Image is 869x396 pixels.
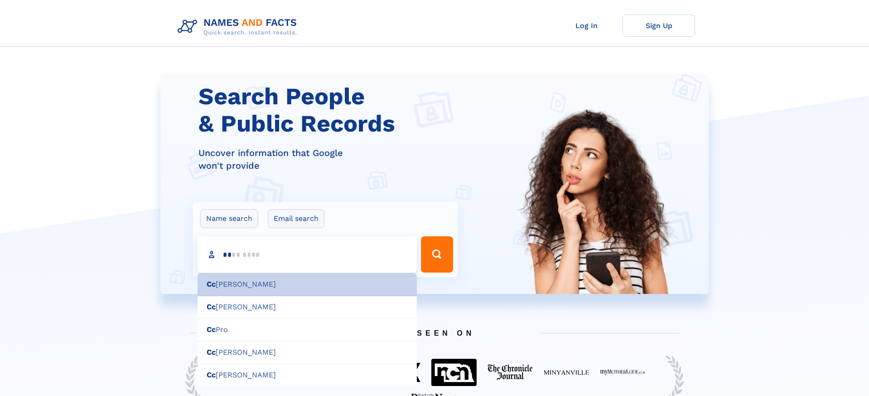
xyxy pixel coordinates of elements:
[550,15,623,37] a: Log In
[198,273,417,296] div: [PERSON_NAME]
[198,83,463,137] h1: Search People & Public Records
[268,209,324,228] label: Email search
[198,341,417,364] div: [PERSON_NAME]
[623,15,695,37] a: Sign Up
[174,15,304,39] img: Logo Names and Facts
[198,147,463,172] div: Uncover information that Google won't provide
[198,364,417,387] div: [PERSON_NAME]
[207,371,216,379] b: Cc
[207,348,216,357] b: Cc
[431,359,477,386] img: Featured on NCN
[198,318,417,342] div: Pro
[207,280,216,288] b: Cc
[421,236,453,273] button: Search Button
[600,369,645,376] img: Featured on My Mother Lode
[488,364,533,381] img: Featured on The Chronicle Journal
[176,318,693,348] span: AS SEEN ON
[198,296,417,319] div: [PERSON_NAME]
[200,209,258,228] label: Name search
[544,369,589,376] img: Featured on Minyanville
[512,107,679,339] img: Search People and Public records
[207,325,216,334] b: Cc
[207,303,216,311] b: Cc
[198,236,417,273] input: search input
